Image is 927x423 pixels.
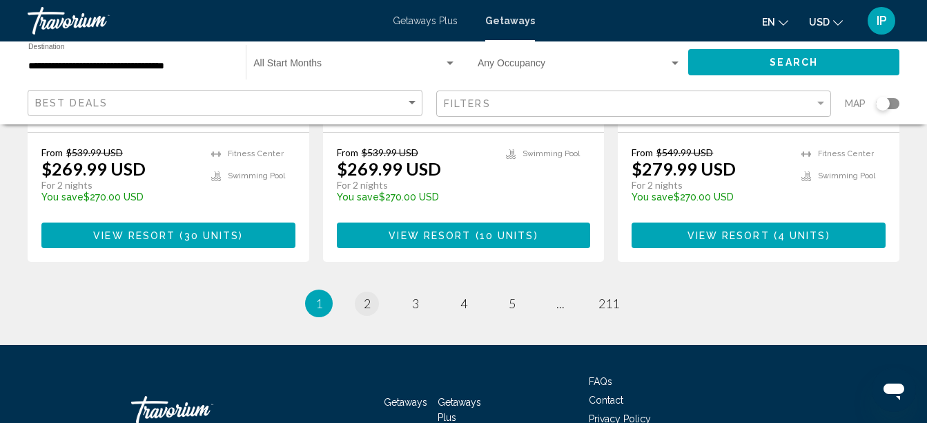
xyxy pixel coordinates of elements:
[632,179,788,191] p: For 2 nights
[438,397,481,423] a: Getaways Plus
[809,12,843,32] button: Change currency
[770,230,830,241] span: ( )
[337,158,441,179] p: $269.99 USD
[364,296,371,311] span: 2
[93,230,175,241] span: View Resort
[389,230,471,241] span: View Resort
[460,296,467,311] span: 4
[228,171,285,180] span: Swimming Pool
[41,179,197,191] p: For 2 nights
[632,191,674,203] span: You save
[778,230,826,241] span: 4 units
[28,290,899,317] ul: Pagination
[228,149,284,158] span: Fitness Center
[818,171,875,180] span: Swimming Pool
[436,90,831,118] button: Filter
[41,191,84,203] span: You save
[393,15,458,26] a: Getaways Plus
[337,223,591,248] button: View Resort(10 units)
[818,149,874,158] span: Fitness Center
[35,97,418,109] mat-select: Sort by
[184,230,240,241] span: 30 units
[337,191,493,203] p: $270.00 USD
[556,296,565,311] span: ...
[337,179,493,191] p: For 2 nights
[863,6,899,35] button: User Menu
[656,147,713,158] span: $549.99 USD
[809,17,830,28] span: USD
[598,296,619,311] span: 211
[41,191,197,203] p: $270.00 USD
[523,149,580,158] span: Swimming Pool
[632,223,886,248] button: View Resort(4 units)
[384,397,427,408] a: Getaways
[632,191,788,203] p: $270.00 USD
[444,98,491,109] span: Filters
[412,296,419,311] span: 3
[66,147,123,158] span: $539.99 USD
[337,191,379,203] span: You save
[632,158,736,179] p: $279.99 USD
[770,57,818,68] span: Search
[632,147,653,158] span: From
[485,15,535,26] a: Getaways
[28,7,379,35] a: Travorium
[845,94,866,113] span: Map
[41,147,63,158] span: From
[471,230,538,241] span: ( )
[175,230,243,241] span: ( )
[480,230,534,241] span: 10 units
[589,376,612,387] a: FAQs
[589,395,623,406] a: Contact
[41,223,295,248] button: View Resort(30 units)
[41,158,146,179] p: $269.99 USD
[315,296,322,311] span: 1
[35,97,108,109] span: Best Deals
[688,49,899,75] button: Search
[872,368,916,412] iframe: Button to launch messaging window
[337,147,358,158] span: From
[762,17,775,28] span: en
[687,230,770,241] span: View Resort
[877,14,887,28] span: IP
[762,12,788,32] button: Change language
[509,296,516,311] span: 5
[362,147,418,158] span: $539.99 USD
